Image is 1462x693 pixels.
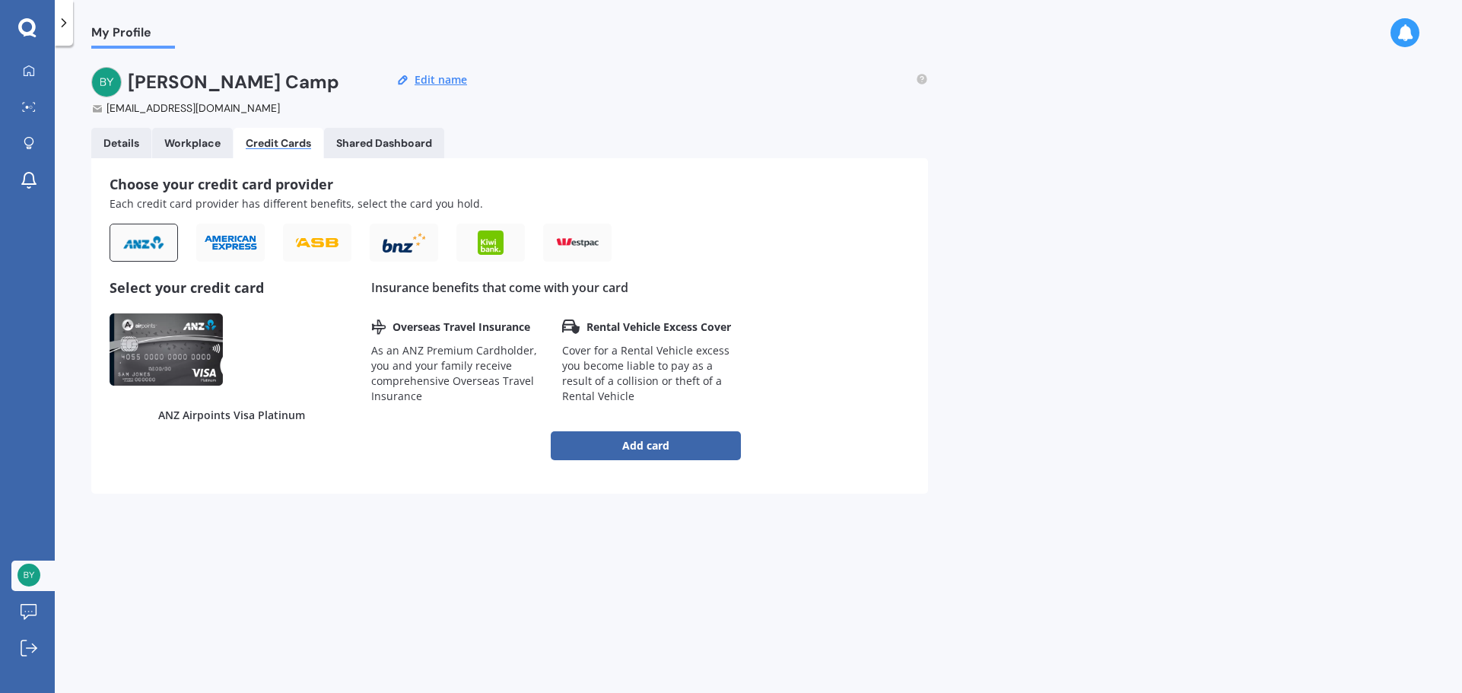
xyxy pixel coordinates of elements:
[110,175,333,193] span: Choose your credit card provider
[110,280,353,295] div: Select your credit card
[91,67,122,97] img: 4af1fe4b98ed8e37a39a318adcfac223
[246,137,311,150] div: Credit Cards
[91,128,151,158] a: Details
[336,137,432,150] div: Shared Dashboard
[383,233,425,253] img: BNZ
[410,73,472,87] button: Edit name
[110,313,223,386] img: visa_airpoints_platinum-card_1.png
[164,137,221,150] div: Workplace
[371,343,550,404] div: As an ANZ Premium Cardholder, you and your family receive comprehensive Overseas Travel Insurance
[128,67,339,97] h2: [PERSON_NAME] Camp
[152,128,233,158] a: Workplace
[551,431,741,460] button: Add card
[110,196,483,211] span: Each credit card provider has different benefits, select the card you hold.
[371,280,741,295] div: Insurance benefits that come with your card
[17,564,40,587] img: 4af1fe4b98ed8e37a39a318adcfac223
[122,235,165,250] img: ANZ
[110,408,353,423] div: ANZ Airpoints Visa Platinum
[103,137,139,150] div: Details
[478,230,503,255] img: KiwiBank
[296,238,338,247] img: ASB
[586,319,731,335] span: Rental Vehicle Excess Cover
[91,100,366,116] div: [EMAIL_ADDRESS][DOMAIN_NAME]
[203,234,258,251] img: American Express
[393,319,530,335] span: Overseas Travel Insurance
[234,128,323,158] a: Credit Cards
[91,25,175,46] span: My Profile
[324,128,444,158] a: Shared Dashboard
[556,238,599,246] img: Westpac
[562,343,741,404] div: Cover for a Rental Vehicle excess you become liable to pay as a result of a collision or theft of...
